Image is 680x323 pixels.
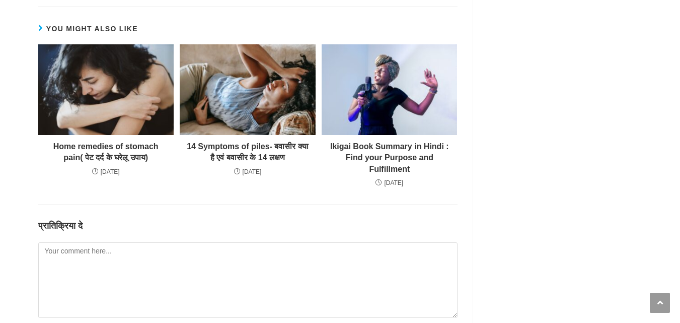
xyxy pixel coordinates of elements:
[38,44,174,135] img: Read more about the article Home remedies of stomach pain( पेट दर्द के घरेलू उपाय)
[44,141,168,164] a: Home remedies of stomach pain( पेट दर्द के घरेलू उपाय)
[38,220,458,232] h3: प्रातिक्रिया दे
[650,293,670,313] a: Scroll to the top of the page
[322,44,457,135] img: Read more about the article Ikigai Book Summary in Hindi : Find your Purpose and Fulfillment
[234,168,262,175] time: [DATE]
[38,25,138,33] span: You Might Also Like
[375,179,403,186] time: [DATE]
[180,44,315,135] img: Read more about the article 14 Symptoms of piles- बवासीर क्या है एवं बवासीर के 14 लक्षण
[186,141,309,164] a: 14 Symptoms of piles- बवासीर क्या है एवं बवासीर के 14 लक्षण
[92,168,120,175] time: [DATE]
[328,141,451,175] a: Ikigai Book Summary in Hindi : Find your Purpose and Fulfillment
